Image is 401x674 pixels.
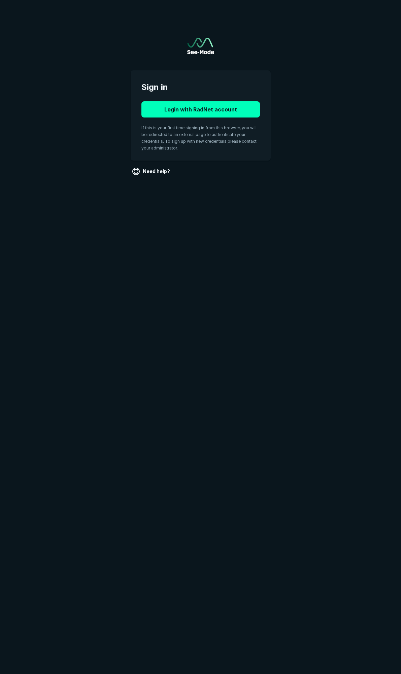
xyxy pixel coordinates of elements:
[187,38,214,54] a: Go to sign in
[187,38,214,54] img: See-Mode Logo
[141,125,257,150] span: If this is your first time signing in from this browser, you will be redirected to an external pa...
[141,81,260,93] span: Sign in
[141,101,260,117] button: Login with RadNet account
[131,166,173,177] a: Need help?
